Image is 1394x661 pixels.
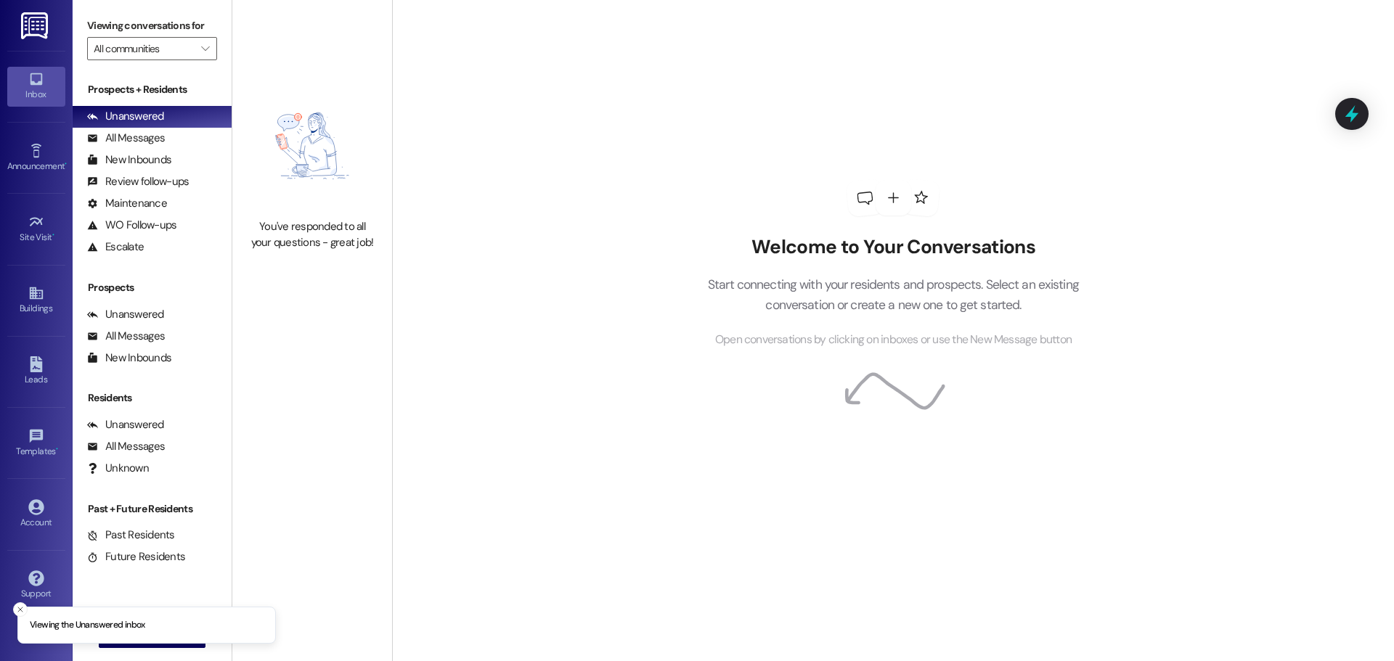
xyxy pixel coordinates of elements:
[87,417,164,432] div: Unanswered
[715,331,1072,349] span: Open conversations by clicking on inboxes or use the New Message button
[87,549,185,564] div: Future Residents
[7,67,65,106] a: Inbox
[87,109,164,124] div: Unanswered
[201,43,209,54] i: 
[87,350,171,366] div: New Inbounds
[7,566,65,605] a: Support
[13,602,28,617] button: Close toast
[7,210,65,249] a: Site Visit •
[685,274,1101,316] p: Start connecting with your residents and prospects. Select an existing conversation or create a n...
[87,131,165,146] div: All Messages
[52,230,54,240] span: •
[87,15,217,37] label: Viewing conversations for
[248,219,376,250] div: You've responded to all your questions - great job!
[7,352,65,391] a: Leads
[87,329,165,344] div: All Messages
[87,152,171,168] div: New Inbounds
[87,439,165,454] div: All Messages
[685,236,1101,259] h2: Welcome to Your Conversations
[87,174,189,189] div: Review follow-ups
[7,281,65,320] a: Buildings
[21,12,51,39] img: ResiDesk Logo
[87,527,175,543] div: Past Residents
[73,501,232,517] div: Past + Future Residents
[73,280,232,295] div: Prospects
[87,196,167,211] div: Maintenance
[87,307,164,322] div: Unanswered
[7,495,65,534] a: Account
[87,239,144,255] div: Escalate
[248,80,376,212] img: empty-state
[87,218,176,233] div: WO Follow-ups
[7,424,65,463] a: Templates •
[73,82,232,97] div: Prospects + Residents
[87,461,149,476] div: Unknown
[30,619,145,632] p: Viewing the Unanswered inbox
[65,159,67,169] span: •
[56,444,58,454] span: •
[94,37,194,60] input: All communities
[73,390,232,406] div: Residents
